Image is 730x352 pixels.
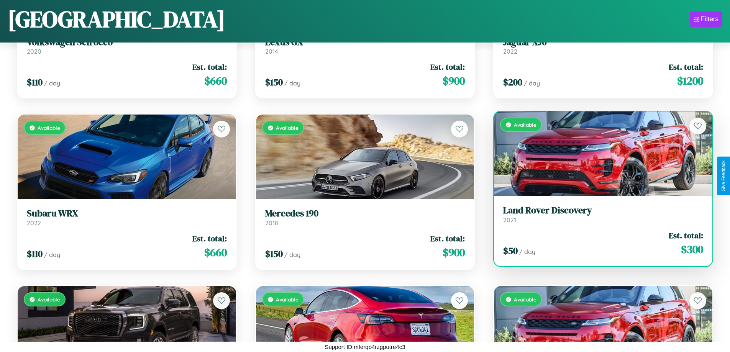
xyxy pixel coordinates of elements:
[38,296,60,303] span: Available
[27,208,227,219] h3: Subaru WRX
[284,251,300,259] span: / day
[284,79,300,87] span: / day
[669,61,703,72] span: Est. total:
[690,11,722,27] button: Filters
[192,61,227,72] span: Est. total:
[44,251,60,259] span: / day
[325,342,405,352] p: Support ID: mferqo4rzgputre4c3
[514,296,536,303] span: Available
[430,61,465,72] span: Est. total:
[27,37,227,56] a: Volkswagen Scirocco2020
[721,160,726,192] div: Give Feedback
[503,205,703,224] a: Land Rover Discovery2021
[276,124,299,131] span: Available
[503,47,517,55] span: 2022
[669,230,703,241] span: Est. total:
[27,76,43,88] span: $ 110
[519,248,535,255] span: / day
[524,79,540,87] span: / day
[503,76,522,88] span: $ 200
[265,219,278,227] span: 2018
[503,216,516,224] span: 2021
[265,208,465,227] a: Mercedes 1902018
[503,244,518,257] span: $ 50
[265,208,465,219] h3: Mercedes 190
[265,247,283,260] span: $ 150
[681,242,703,257] span: $ 300
[701,15,719,23] div: Filters
[27,219,41,227] span: 2022
[38,124,60,131] span: Available
[204,73,227,88] span: $ 660
[27,208,227,227] a: Subaru WRX2022
[443,73,465,88] span: $ 900
[503,205,703,216] h3: Land Rover Discovery
[27,247,43,260] span: $ 110
[8,3,225,35] h1: [GEOGRAPHIC_DATA]
[514,121,536,128] span: Available
[44,79,60,87] span: / day
[265,76,283,88] span: $ 150
[27,47,41,55] span: 2020
[430,233,465,244] span: Est. total:
[204,245,227,260] span: $ 660
[265,47,278,55] span: 2014
[265,37,465,56] a: Lexus GX2014
[503,37,703,56] a: Jaguar XJ62022
[192,233,227,244] span: Est. total:
[677,73,703,88] span: $ 1200
[443,245,465,260] span: $ 900
[276,296,299,303] span: Available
